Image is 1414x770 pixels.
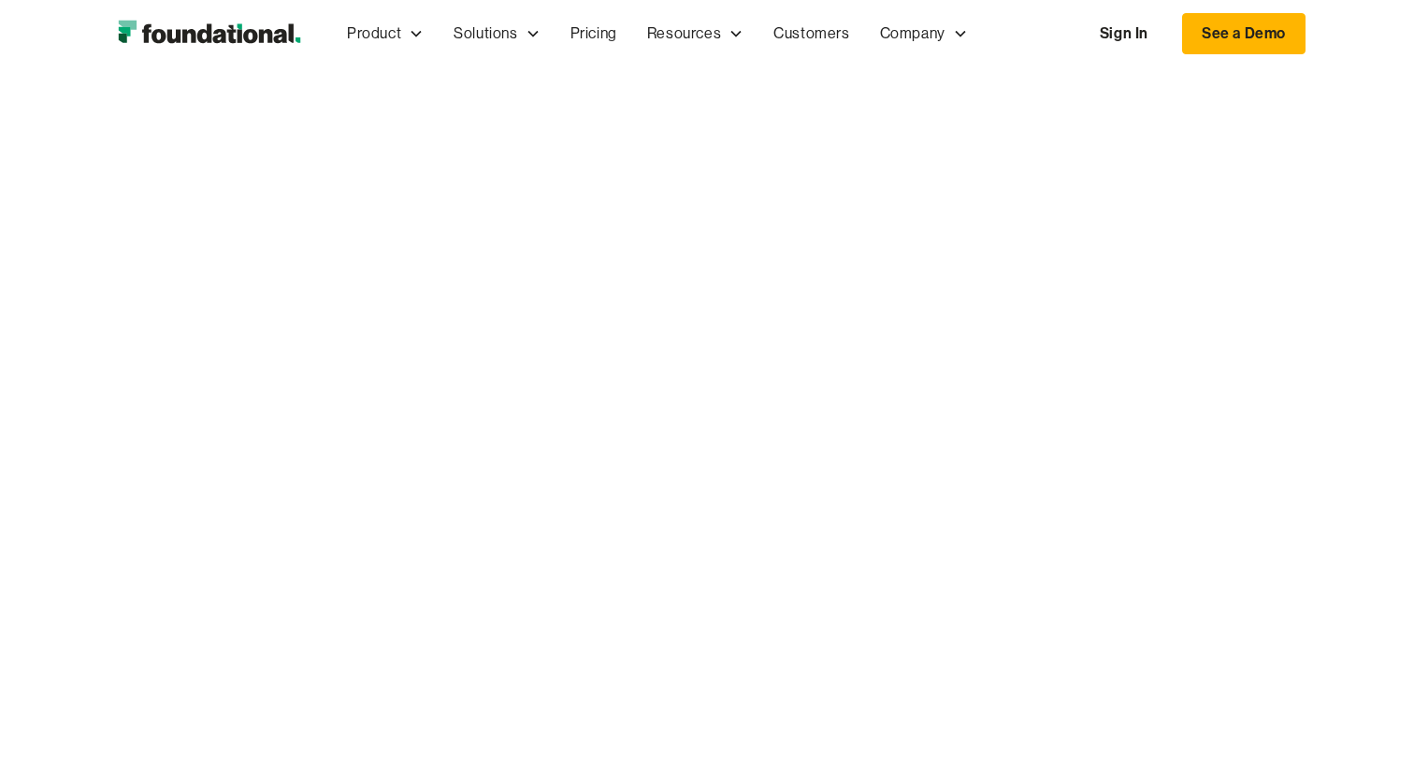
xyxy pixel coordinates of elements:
[347,22,401,46] div: Product
[880,22,945,46] div: Company
[108,15,310,52] img: Foundational Logo
[555,3,632,65] a: Pricing
[758,3,864,65] a: Customers
[454,22,517,46] div: Solutions
[1081,14,1167,53] a: Sign In
[1182,13,1306,54] a: See a Demo
[647,22,721,46] div: Resources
